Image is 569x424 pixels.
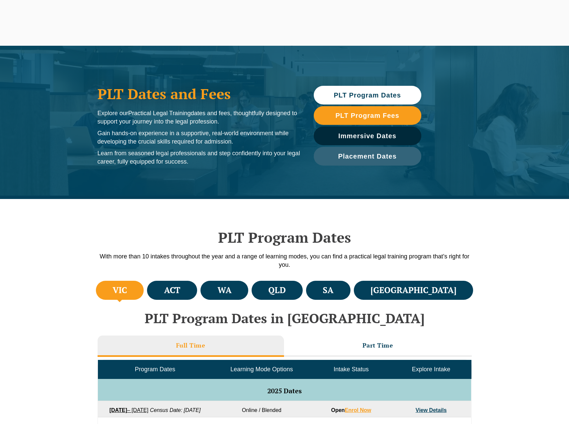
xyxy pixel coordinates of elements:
[98,129,300,146] p: Gain hands-on experience in a supportive, real-world environment while developing the crucial ski...
[277,17,348,46] a: Practice Management Course
[338,153,397,160] span: Placement Dates
[314,127,421,145] a: Immersive Dates
[392,3,439,11] a: Pre-Recorded Webcasts
[231,366,293,373] span: Learning Mode Options
[323,285,333,296] h4: SA
[345,407,371,413] a: Enrol Now
[128,110,191,117] span: Practical Legal Training
[98,149,300,166] p: Learn from seasoned legal professionals and step confidently into your legal career, fully equipp...
[109,407,148,413] a: [DATE]– [DATE]
[371,285,456,296] h4: [GEOGRAPHIC_DATA]
[333,366,369,373] span: Intake Status
[150,407,201,413] em: Census Date: [DATE]
[331,407,371,413] strong: Open
[176,342,205,349] h3: Full Time
[94,229,475,246] h2: PLT Program Dates
[212,401,311,417] td: Online / Blended
[452,3,480,11] a: 1300 039 031
[218,285,232,296] h4: WA
[98,85,300,102] h1: PLT Dates and Fees
[268,285,286,296] h4: QLD
[164,285,180,296] h4: ACT
[296,3,334,11] a: PLT Learning Portal
[98,109,300,126] p: Explore our dates and fees, thoughtfully designed to support your journey into the legal profession.
[528,17,554,46] a: Contact
[113,285,127,296] h4: VIC
[236,17,277,46] a: CPD Programs
[178,17,237,46] a: Practical Legal Training
[338,133,397,139] span: Immersive Dates
[348,17,407,46] a: Traineeship Workshops
[94,311,475,326] h2: PLT Program Dates in [GEOGRAPHIC_DATA]
[94,252,475,269] p: With more than 10 intakes throughout the year and a range of learning modes, you can find a pract...
[363,342,393,349] h3: Part Time
[15,7,89,39] a: [PERSON_NAME] Centre for Law
[341,3,382,11] a: Book CPD Programs
[412,366,450,373] span: Explore Intake
[267,386,302,395] span: 2025 Dates
[314,147,421,166] a: Placement Dates
[109,407,127,413] strong: [DATE]
[314,106,421,125] a: PLT Program Fees
[135,366,175,373] span: Program Dates
[334,92,401,98] span: PLT Program Dates
[407,17,466,46] a: Medicare Billing Course
[499,17,528,46] a: About Us
[454,5,478,9] span: 1300 039 031
[416,407,447,413] a: View Details
[466,17,499,46] a: Venue Hire
[314,86,421,104] a: PLT Program Dates
[335,112,399,119] span: PLT Program Fees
